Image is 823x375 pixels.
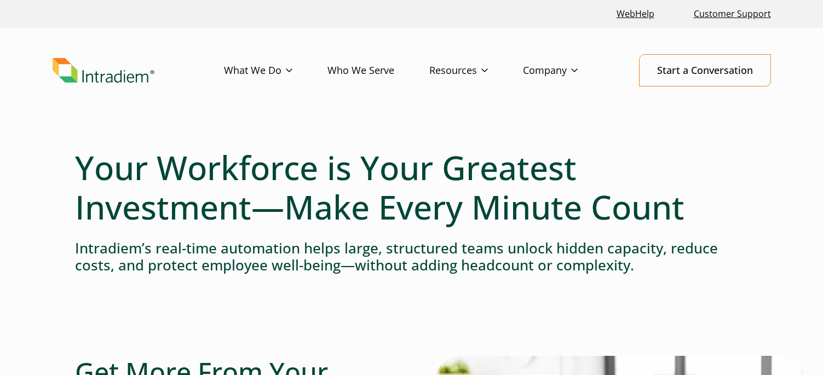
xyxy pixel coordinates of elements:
[75,148,749,227] h1: Your Workforce is Your Greatest Investment—Make Every Minute Count
[224,55,327,86] a: What We Do
[75,240,749,274] h4: Intradiem’s real-time automation helps large, structured teams unlock hidden capacity, reduce cos...
[639,54,771,86] a: Start a Conversation
[53,58,224,83] a: Link to homepage of Intradiem
[689,2,775,26] a: Customer Support
[53,58,154,83] img: Intradiem
[523,55,613,86] a: Company
[612,2,659,26] a: Link opens in a new window
[429,55,523,86] a: Resources
[327,55,429,86] a: Who We Serve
